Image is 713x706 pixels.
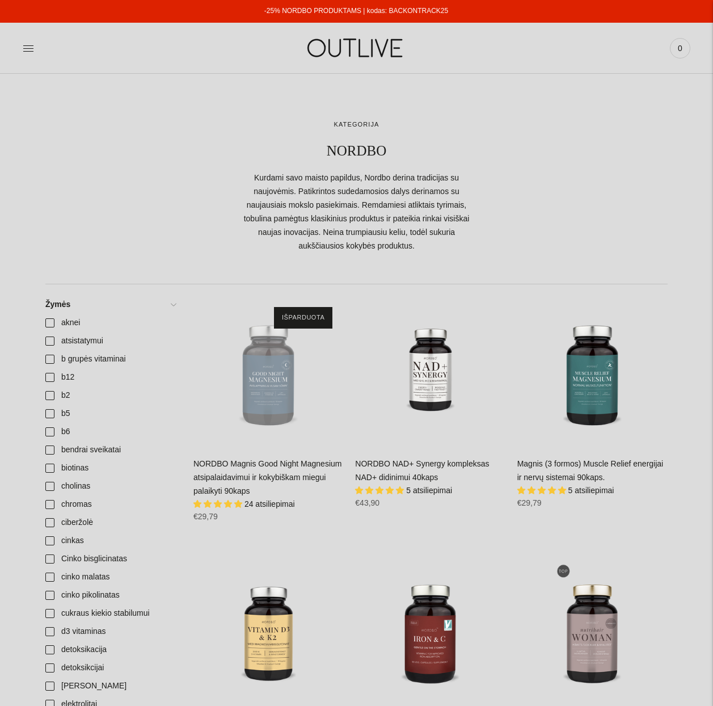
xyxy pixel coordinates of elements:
[39,641,182,659] a: detoksikacija
[193,296,344,446] a: NORDBO Magnis Good Night Magnesium atsipalaidavimui ir kokybiškam miegui palaikyti 90kaps
[517,459,664,482] a: Magnis (3 formos) Muscle Relief energijai ir nervų sistemai 90kaps.
[39,405,182,423] a: b5
[355,554,505,705] a: NORDBO Biologiškai aktyvi švelni skrandžiui geležis su vitaminu C 90kaps
[517,554,668,705] a: NORDBO Nutrihair Woman kompleksas plaukų augimui 60 kaps
[39,477,182,495] a: cholinas
[39,459,182,477] a: biotinas
[39,550,182,568] a: Cinko bisglicinatas
[39,368,182,386] a: b12
[355,296,505,446] a: NORDBO NAD+ Synergy kompleksas NAD+ didinimui 40kaps
[193,459,341,495] a: NORDBO Magnis Good Night Magnesium atsipalaidavimui ir kokybiškam miegui palaikyti 90kaps
[39,586,182,604] a: cinko pikolinatas
[39,314,182,332] a: aknei
[568,486,614,495] span: 5 atsiliepimai
[39,296,182,314] a: Žymės
[285,28,427,68] img: OUTLIVE
[39,677,182,695] a: [PERSON_NAME]
[39,332,182,350] a: atsistatymui
[406,486,452,495] span: 5 atsiliepimai
[39,623,182,641] a: d3 vitaminas
[264,7,448,15] a: -25% NORDBO PRODUKTAMS | kodas: BACKONTRACK25
[517,486,568,495] span: 5.00 stars
[193,499,244,509] span: 4.79 stars
[672,40,688,56] span: 0
[39,659,182,677] a: detoksikcijai
[39,568,182,586] a: cinko malatas
[39,386,182,405] a: b2
[39,604,182,623] a: cukraus kiekio stabilumui
[39,350,182,368] a: b grupės vitaminai
[39,514,182,532] a: ciberžolė
[355,459,489,482] a: NORDBO NAD+ Synergy kompleksas NAD+ didinimui 40kaps
[670,36,690,61] a: 0
[355,498,379,507] span: €43,90
[39,495,182,514] a: chromas
[517,498,542,507] span: €29,79
[193,554,344,705] a: NORDBO Vitaminas D3+K2+Magnis lengvai įsisavinamas 90kaps.
[355,486,406,495] span: 5.00 stars
[193,512,218,521] span: €29,79
[517,296,668,446] a: Magnis (3 formos) Muscle Relief energijai ir nervų sistemai 90kaps.
[39,441,182,459] a: bendrai sveikatai
[39,423,182,441] a: b6
[39,532,182,550] a: cinkas
[244,499,295,509] span: 24 atsiliepimai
